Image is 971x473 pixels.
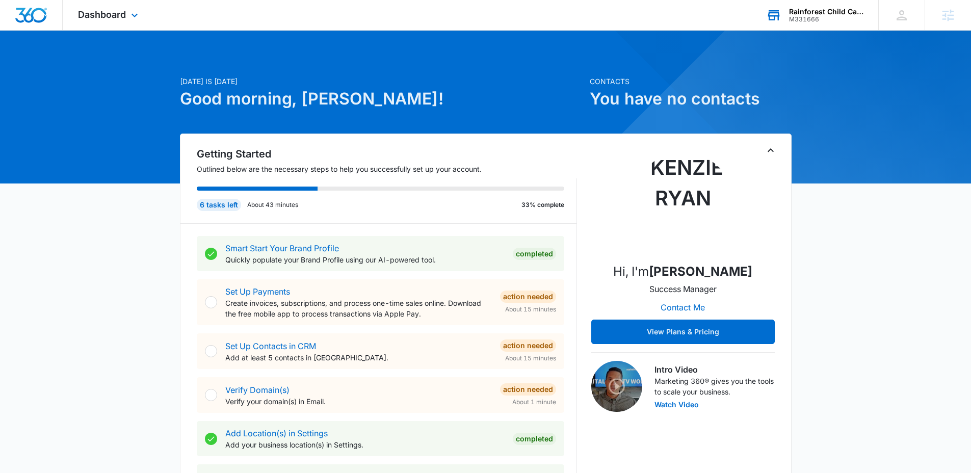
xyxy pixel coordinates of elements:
div: Completed [513,248,556,260]
a: Add Location(s) in Settings [225,428,328,438]
p: Verify your domain(s) in Email. [225,396,492,407]
p: Success Manager [649,283,717,295]
div: Completed [513,433,556,445]
p: Outlined below are the necessary steps to help you successfully set up your account. [197,164,577,174]
div: Action Needed [500,339,556,352]
p: Add at least 5 contacts in [GEOGRAPHIC_DATA]. [225,352,492,363]
h3: Intro Video [654,363,775,376]
a: Set Up Contacts in CRM [225,341,316,351]
p: About 43 minutes [247,200,298,209]
p: 33% complete [521,200,564,209]
button: Toggle Collapse [765,144,777,156]
div: Action Needed [500,383,556,396]
img: Intro Video [591,361,642,412]
h1: You have no contacts [590,87,792,111]
p: Quickly populate your Brand Profile using our AI-powered tool. [225,254,505,265]
a: Set Up Payments [225,286,290,297]
div: account name [789,8,863,16]
p: [DATE] is [DATE] [180,76,584,87]
a: Smart Start Your Brand Profile [225,243,339,253]
p: Marketing 360® gives you the tools to scale your business. [654,376,775,397]
strong: [PERSON_NAME] [649,264,752,279]
div: 6 tasks left [197,199,241,211]
p: Create invoices, subscriptions, and process one-time sales online. Download the free mobile app t... [225,298,492,319]
p: Hi, I'm [613,262,752,281]
h2: Getting Started [197,146,577,162]
button: Watch Video [654,401,699,408]
button: Contact Me [650,295,715,320]
h1: Good morning, [PERSON_NAME]! [180,87,584,111]
div: account id [789,16,863,23]
div: Action Needed [500,291,556,303]
p: Add your business location(s) in Settings. [225,439,505,450]
span: About 15 minutes [505,354,556,363]
span: About 1 minute [512,398,556,407]
a: Verify Domain(s) [225,385,290,395]
span: About 15 minutes [505,305,556,314]
span: Dashboard [78,9,126,20]
p: Contacts [590,76,792,87]
button: View Plans & Pricing [591,320,775,344]
img: Kenzie Ryan [632,152,734,254]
